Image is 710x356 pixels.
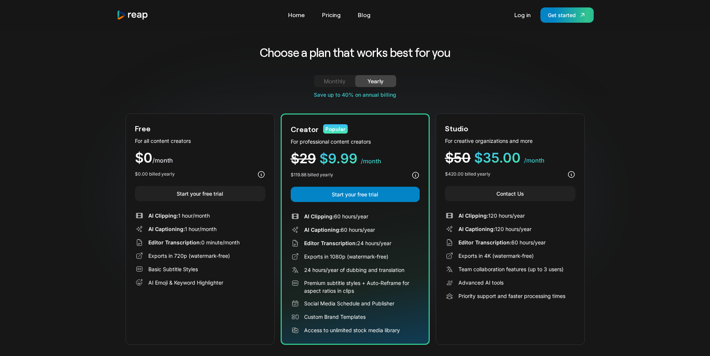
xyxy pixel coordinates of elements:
[148,252,230,260] div: Exports in 720p (watermark-free)
[323,77,346,86] div: Monthly
[291,187,420,202] a: Start your free trial
[458,225,531,233] div: 120 hours/year
[135,171,175,177] div: $0.00 billed yearly
[540,7,594,23] a: Get started
[135,186,265,201] a: Start your free trial
[148,238,240,246] div: 0 minute/month
[304,299,394,307] div: Social Media Schedule and Publisher
[304,239,391,247] div: 24 hours/year
[148,279,223,286] div: AI Emoji & Keyword Highlighter
[445,171,490,177] div: $420.00 billed yearly
[201,45,509,60] h2: Choose a plan that works best for you
[458,265,564,273] div: Team collaboration features (up to 3 users)
[361,157,381,165] span: /month
[445,137,575,145] div: For creative organizations and more
[458,226,495,232] span: AI Captioning:
[318,9,344,21] a: Pricing
[148,225,217,233] div: 1 hour/month
[304,253,388,260] div: Exports in 1080p (watermark-free)
[474,150,521,166] span: $35.00
[304,240,357,246] span: Editor Transcription:
[152,157,173,164] span: /month
[548,11,576,19] div: Get started
[148,239,201,246] span: Editor Transcription:
[304,313,366,321] div: Custom Brand Templates
[445,123,468,134] div: Studio
[445,186,575,201] a: Contact Us
[304,266,404,274] div: 24 hours/year of dubbing and translation
[135,137,265,145] div: For all content creators
[458,279,504,286] div: Advanced AI tools
[117,10,149,20] a: home
[458,239,511,246] span: Editor Transcription:
[458,252,534,260] div: Exports in 4K (watermark-free)
[511,9,534,21] a: Log in
[323,124,348,134] div: Popular
[148,212,178,219] span: AI Clipping:
[458,292,565,300] div: Priority support and faster processing times
[458,212,525,219] div: 120 hours/year
[304,212,368,220] div: 60 hours/year
[304,326,400,334] div: Access to unlimited stock media library
[304,226,375,234] div: 60 hours/year
[524,157,545,164] span: /month
[458,212,488,219] span: AI Clipping:
[135,151,265,165] div: $0
[126,91,585,99] div: Save up to 40% on annual billing
[148,265,198,273] div: Basic Subtitle Styles
[304,213,334,219] span: AI Clipping:
[445,150,471,166] span: $50
[291,171,333,178] div: $119.88 billed yearly
[354,9,374,21] a: Blog
[135,123,151,134] div: Free
[304,227,341,233] span: AI Captioning:
[304,279,420,295] div: Premium subtitle styles + Auto-Reframe for aspect ratios in clips
[291,124,319,135] div: Creator
[291,138,420,145] div: For professional content creators
[148,212,210,219] div: 1 hour/month
[291,150,316,167] span: $29
[284,9,309,21] a: Home
[458,238,546,246] div: 60 hours/year
[148,226,185,232] span: AI Captioning:
[319,150,357,167] span: $9.99
[364,77,387,86] div: Yearly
